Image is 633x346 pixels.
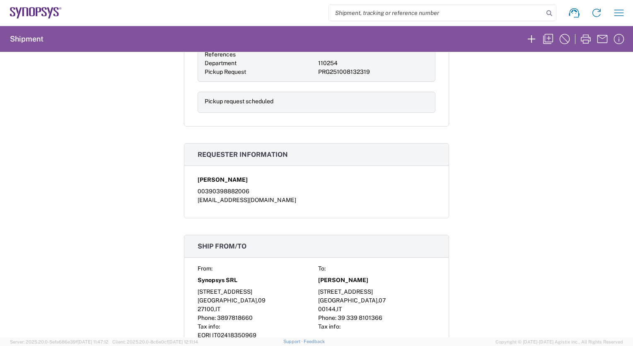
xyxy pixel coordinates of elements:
[198,323,220,330] span: Tax info:
[198,187,435,196] div: 00390398882006
[198,288,315,296] div: [STREET_ADDRESS]
[198,175,248,184] span: [PERSON_NAME]
[338,314,382,321] span: 39 339 8101366
[10,34,43,44] h2: Shipment
[198,276,237,285] span: Synopsys SRL
[258,297,266,304] span: 09
[214,306,215,312] span: ,
[377,297,379,304] span: ,
[318,306,336,312] span: 00144
[205,59,315,68] div: Department
[198,297,257,304] span: [GEOGRAPHIC_DATA]
[198,196,435,205] div: [EMAIL_ADDRESS][DOMAIN_NAME]
[495,338,623,346] span: Copyright © [DATE]-[DATE] Agistix Inc., All Rights Reserved
[198,265,213,272] span: From:
[215,306,220,312] span: IT
[318,323,341,330] span: Tax info:
[318,288,435,296] div: [STREET_ADDRESS]
[198,332,211,339] span: EORI
[379,297,386,304] span: 07
[318,297,377,304] span: [GEOGRAPHIC_DATA]
[198,314,216,321] span: Phone:
[329,5,544,21] input: Shipment, tracking or reference number
[198,242,246,250] span: Ship from/to
[257,297,258,304] span: ,
[10,339,109,344] span: Server: 2025.20.0-5efa686e39f
[205,98,273,105] span: Pickup request scheduled
[77,339,109,344] span: [DATE] 11:47:12
[283,339,304,344] a: Support
[304,339,325,344] a: Feedback
[205,51,236,58] span: References
[112,339,198,344] span: Client: 2025.20.0-8c6e0cf
[205,68,315,76] div: Pickup Request
[318,265,326,272] span: To:
[336,306,337,312] span: ,
[217,314,253,321] span: 3897818660
[318,276,368,285] span: [PERSON_NAME]
[318,314,336,321] span: Phone:
[198,306,214,312] span: 27100
[318,59,428,68] div: 110254
[337,306,342,312] span: IT
[318,68,428,76] div: PRG251008132319
[212,332,256,339] span: IT02418350969
[198,151,288,158] span: Requester information
[168,339,198,344] span: [DATE] 12:11:14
